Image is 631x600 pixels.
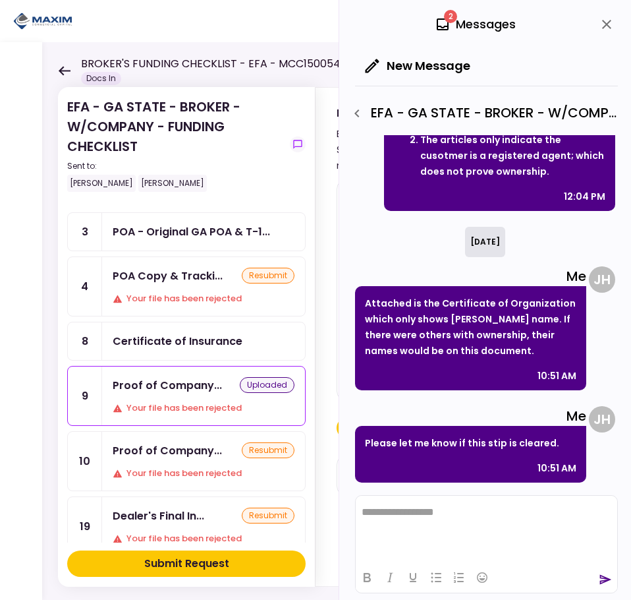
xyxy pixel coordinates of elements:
button: Bold [356,568,378,587]
div: Your file has been rejected [113,532,294,545]
div: POA Copy & Tracking Receipt [113,268,223,284]
button: Submit Request [67,551,306,577]
div: resubmit [242,268,294,284]
div: 9 [68,367,102,425]
div: [DATE] [465,227,505,257]
div: Your file has been rejected [113,467,294,480]
div: Me [355,406,586,426]
div: 4 [68,257,102,316]
button: Emojis [471,568,493,587]
div: 10:51 AM [537,460,576,476]
div: 10 [68,432,102,491]
div: EFA - GA STATE - BROKER - W/COMPANY - FUNDING CHECKLIST - Proof of Company Ownership [346,102,618,125]
div: resubmit [242,442,294,458]
button: close [595,13,618,36]
div: Certificate of Insurance [113,333,242,349]
div: Proof of Company Ownership [337,105,541,121]
div: [PERSON_NAME] [67,175,136,192]
div: Dealer's Final Invoice [113,508,204,524]
p: Please let me know if this stip is cleared. [365,435,576,451]
div: Ex: IRS SS-4, Operating Agreement, Schedule K-1, SOS reflecting as member/officer or higher role. [337,126,541,173]
button: send [599,573,612,586]
div: uploaded [240,377,294,393]
button: New Message [355,49,481,83]
div: POA - Original GA POA & T-146 [113,224,270,240]
div: Sent to: [67,160,285,172]
a: 3POA - Original GA POA & T-146 [67,212,306,251]
iframe: Rich Text Area [356,496,617,562]
span: 2 [444,10,457,23]
img: Partner icon [13,11,72,31]
div: Messages [435,15,516,34]
button: Italic [379,568,401,587]
a: 19Dealer's Final InvoiceresubmitYour file has been rejected [67,496,306,556]
span: Click here to upload the required document [337,417,468,438]
li: The articles only indicate the cusotmer is a registered agent; which does not prove ownership. [420,132,605,179]
div: Proof of Company Ownership [113,377,222,394]
div: 8 [68,322,102,360]
div: 10:51 AM [537,368,576,384]
div: Proof of Company FEIN [113,442,222,459]
div: J H [589,266,615,293]
a: 9Proof of Company OwnershipuploadedYour file has been rejected [67,366,306,426]
div: Me [355,266,586,286]
div: [PERSON_NAME] [138,175,207,192]
div: 3 [68,213,102,251]
div: 19 [68,497,102,556]
div: resubmit [242,508,294,524]
div: Submit Request [144,556,229,572]
a: 10Proof of Company FEINresubmitYour file has been rejected [67,431,306,491]
button: Bullet list [425,568,447,587]
button: Underline [402,568,424,587]
div: 12:04 PM [564,189,605,204]
h1: BROKER'S FUNDING CHECKLIST - EFA - MCC150054 [81,56,341,72]
div: Docs In [81,72,121,85]
a: 4POA Copy & Tracking ReceiptresubmitYour file has been rejected [67,256,306,316]
div: Your file has been rejected [113,292,294,305]
button: show-messages [290,136,306,152]
a: 8Certificate of Insurance [67,322,306,361]
div: J H [589,406,615,433]
div: Your file has been rejected [113,402,294,415]
p: Attached is the Certificate of Organization which only shows [PERSON_NAME] name. If there were ot... [365,295,576,359]
button: Numbered list [448,568,470,587]
div: EFA - GA STATE - BROKER - W/COMPANY - FUNDING CHECKLIST [67,97,285,192]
